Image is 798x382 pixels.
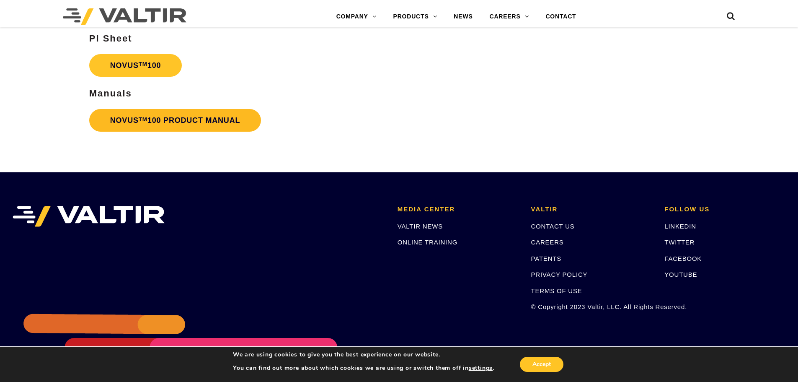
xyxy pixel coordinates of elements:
[63,8,186,25] img: Valtir
[664,255,702,262] a: FACEBOOK
[139,61,147,67] sup: TM
[445,8,481,25] a: NEWS
[233,364,494,372] p: You can find out more about which cookies we are using or switch them off in .
[469,364,493,372] button: settings
[531,206,652,213] h2: VALTIR
[531,223,575,230] a: CONTACT US
[89,109,261,132] a: NOVUSTM100 PRODUCT MANUAL
[233,351,494,359] p: We are using cookies to give you the best experience on our website.
[385,8,446,25] a: PRODUCTS
[531,302,652,312] p: © Copyright 2023 Valtir, LLC. All Rights Reserved.
[398,206,519,213] h2: MEDIA CENTER
[664,223,696,230] a: LINKEDIN
[89,88,132,99] strong: Manuals
[398,239,457,246] a: ONLINE TRAINING
[664,239,695,246] a: TWITTER
[537,8,584,25] a: CONTACT
[664,206,785,213] h2: FOLLOW US
[328,8,385,25] a: COMPANY
[13,206,165,227] img: VALTIR
[89,33,132,44] strong: PI Sheet
[89,54,182,77] a: NOVUSTM100
[398,223,443,230] a: VALTIR NEWS
[664,271,697,278] a: YOUTUBE
[481,8,537,25] a: CAREERS
[520,357,563,372] button: Accept
[531,255,562,262] a: PATENTS
[531,239,564,246] a: CAREERS
[531,271,588,278] a: PRIVACY POLICY
[139,116,147,122] sup: TM
[531,287,582,294] a: TERMS OF USE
